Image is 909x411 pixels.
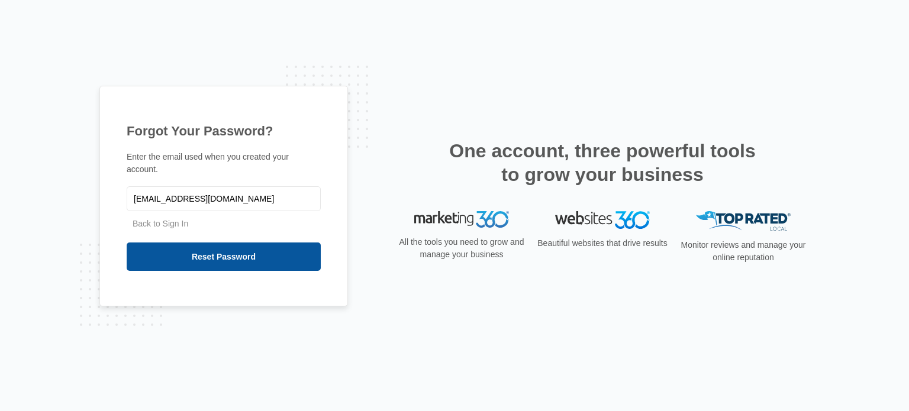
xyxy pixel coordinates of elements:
[133,219,188,228] a: Back to Sign In
[536,237,669,250] p: Beautiful websites that drive results
[677,239,810,264] p: Monitor reviews and manage your online reputation
[395,236,528,261] p: All the tools you need to grow and manage your business
[127,186,321,211] input: Email
[414,211,509,228] img: Marketing 360
[555,211,650,228] img: Websites 360
[127,121,321,141] h1: Forgot Your Password?
[446,139,759,186] h2: One account, three powerful tools to grow your business
[127,242,321,271] input: Reset Password
[127,151,321,176] p: Enter the email used when you created your account.
[696,211,791,231] img: Top Rated Local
